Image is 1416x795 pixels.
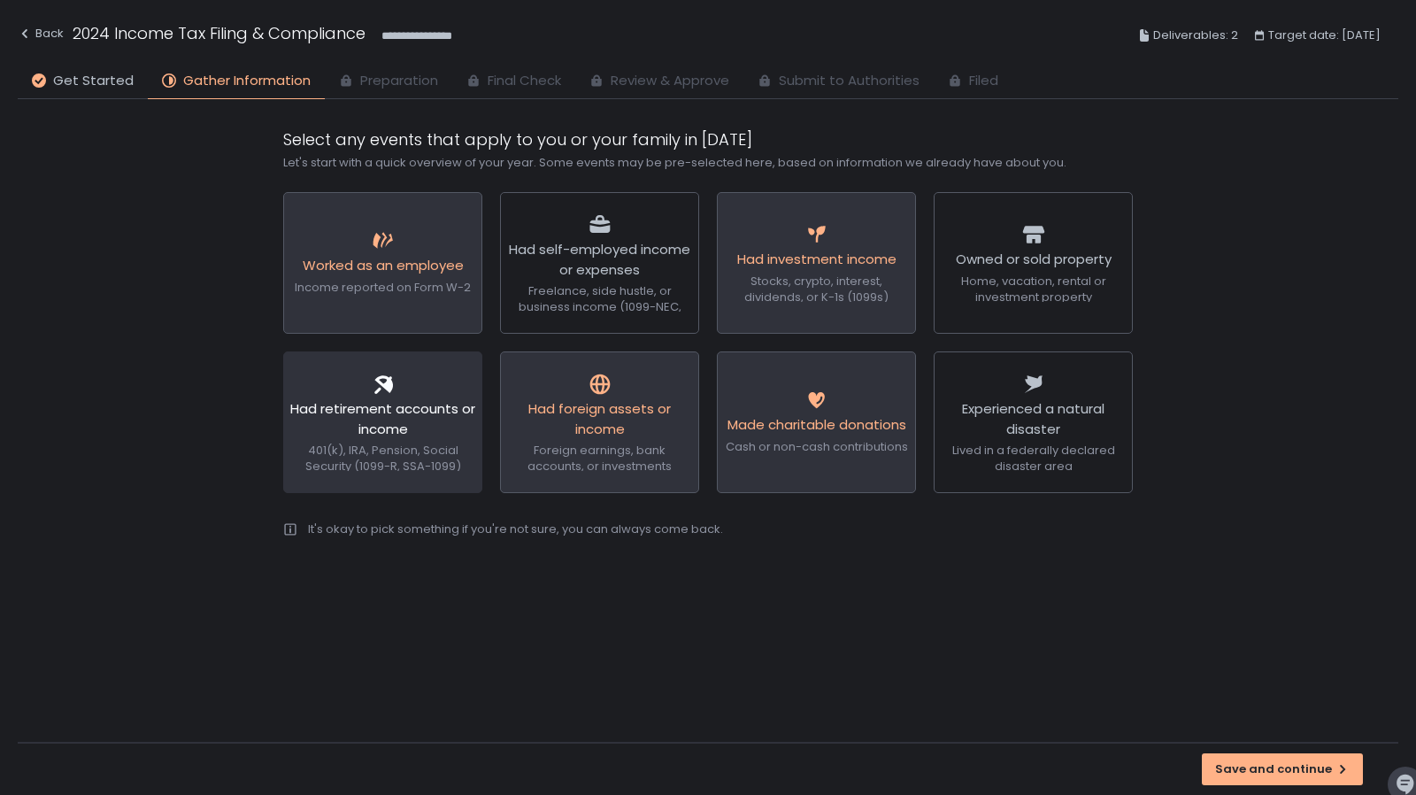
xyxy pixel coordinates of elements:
span: Worked as an employee [303,256,464,274]
span: Preparation [360,71,438,91]
span: Income reported on Form W-2 [295,279,471,296]
span: Made charitable donations [727,415,906,434]
h1: 2024 Income Tax Filing & Compliance [73,21,366,45]
span: Had investment income [737,250,897,268]
span: Owned or sold property [956,250,1112,268]
div: It's okay to pick something if you're not sure, you can always come back. [308,521,723,537]
div: Back [18,23,64,44]
span: Get Started [53,71,134,91]
span: Final Check [488,71,561,91]
div: Let's start with a quick overview of your year. Some events may be pre-selected here, based on in... [283,155,1133,171]
span: 401(k), IRA, Pension, Social Security (1099-R, SSA-1099) [305,442,461,475]
h1: Select any events that apply to you or your family in [DATE] [283,127,1133,151]
span: Filed [969,71,998,91]
div: Save and continue [1215,761,1350,777]
span: Experienced a natural disaster [962,399,1104,438]
span: Had foreign assets or income [528,399,671,438]
span: Foreign earnings, bank accounts, or investments [527,442,672,475]
span: Had retirement accounts or income [290,399,475,438]
span: Submit to Authorities [779,71,920,91]
button: Save and continue [1202,753,1363,785]
span: Had self-employed income or expenses [509,240,690,279]
button: Back [18,21,64,50]
span: Lived in a federally declared disaster area [952,442,1115,475]
span: Home, vacation, rental or investment property [961,273,1106,305]
span: Deliverables: 2 [1153,25,1238,46]
span: Freelance, side hustle, or business income (1099-NEC, 1099-K) [519,282,681,331]
span: Target date: [DATE] [1268,25,1381,46]
span: Review & Approve [611,71,729,91]
span: Stocks, crypto, interest, dividends, or K-1s (1099s) [744,273,889,305]
span: Gather Information [183,71,311,91]
span: Cash or non-cash contributions [726,438,908,455]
